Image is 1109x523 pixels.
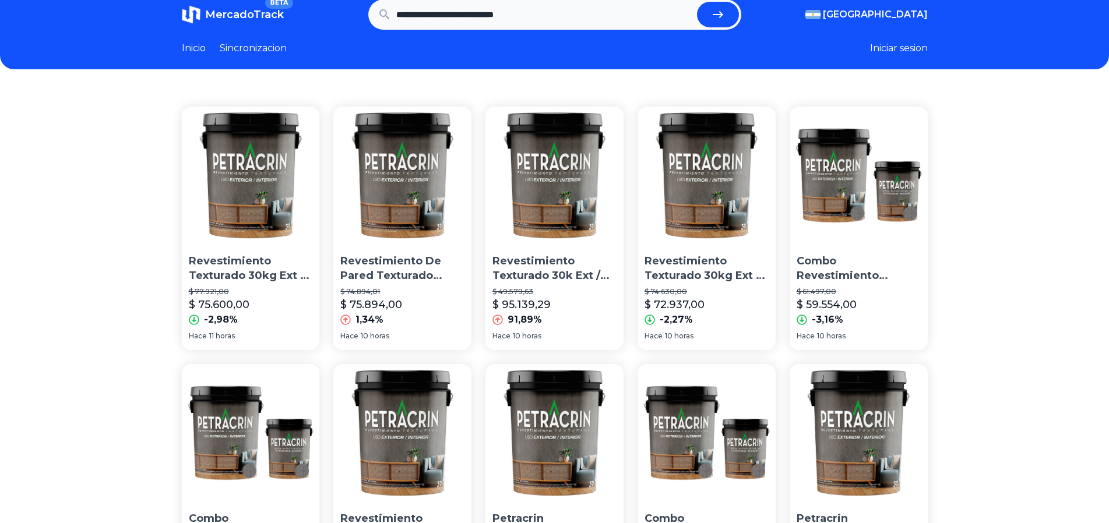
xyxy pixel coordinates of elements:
span: Hace [340,331,358,341]
img: Revestimiento Texturado 30k Ext / Int Grano Medio Petracrin [485,107,624,245]
p: $ 95.139,29 [492,296,551,313]
span: Hace [645,331,663,341]
img: Combo Revestimiento Texturado 30kg + Base 4lts Petracrin [638,364,776,502]
button: [GEOGRAPHIC_DATA] [805,8,928,22]
p: -2,98% [204,313,238,327]
a: Inicio [182,41,206,55]
span: MercadoTrack [205,8,284,21]
p: $ 77.921,00 [189,287,313,296]
p: $ 74.894,01 [340,287,464,296]
p: -2,27% [660,313,693,327]
img: Revestimiento De Pared Texturado Exterior/interior Petracrin [333,107,471,245]
img: Revestimiento Texturado 30kg Ext / Int Grano Medio Petracrin Color Gris Tormenta [333,364,471,502]
span: 10 horas [513,331,541,341]
img: Petracrin Revestimiento Texturado 30 Kilos Grano Medio Color Blanco 1 Unidad [790,364,928,502]
p: $ 59.554,00 [797,296,857,313]
p: Revestimiento Texturado 30k Ext / Int Grano Medio Petracrin [492,254,617,283]
span: Hace [492,331,511,341]
a: Sincronizacion [220,41,287,55]
img: Combo Revestimiento Texturado 30kg + Base 4l Petracrin [790,107,928,245]
p: $ 75.600,00 [189,296,249,313]
p: $ 75.894,00 [340,296,402,313]
p: Revestimiento De Pared Texturado Exterior/interior [PERSON_NAME] [340,254,464,283]
a: Revestimiento De Pared Texturado Exterior/interior PetracrinRevestimiento De Pared Texturado Exte... [333,107,471,350]
img: Revestimiento Texturado 30kg Ext / Int Grano Medio Petracrin [182,107,320,245]
p: $ 49.579,63 [492,287,617,296]
p: $ 61.497,00 [797,287,921,296]
span: [GEOGRAPHIC_DATA] [823,8,928,22]
p: 91,89% [508,313,542,327]
img: Combo Revestimiento Texturado 30kg + Base 4l Petracrin [182,364,320,502]
p: Revestimiento Texturado 30kg Ext / Int Grano Medio Petracrin [189,254,313,283]
a: Revestimiento Texturado 30k Ext / Int Grano Medio PetracrinRevestimiento Texturado 30k Ext / Int ... [485,107,624,350]
a: Revestimiento Texturado 30kg Ext / Int Grano Medio Petracrin Color Gris TormentaRevestimiento Tex... [638,107,776,350]
span: Hace [189,331,207,341]
a: Revestimiento Texturado 30kg Ext / Int Grano Medio PetracrinRevestimiento Texturado 30kg Ext / In... [182,107,320,350]
a: MercadoTrackBETA [182,5,284,24]
p: Revestimiento Texturado 30kg Ext / Int Grano Medio Petracrin Color Gris Tormenta [645,254,769,283]
img: MercadoTrack [182,5,200,24]
p: Combo Revestimiento Texturado 30kg + Base 4l Petracrin [797,254,921,283]
img: Revestimiento Texturado 30kg Ext / Int Grano Medio Petracrin Color Gris Tormenta [638,107,776,245]
img: Argentina [805,10,821,19]
span: 11 horas [209,331,235,341]
span: 10 horas [817,331,846,341]
a: Combo Revestimiento Texturado 30kg + Base 4l Petracrin Combo Revestimiento Texturado 30kg + Base ... [790,107,928,350]
img: Petracrin Revestimiento Texturado 30 Kilos Grano Medio Color Blanco 1 Unidad [485,364,624,502]
p: 1,34% [355,313,383,327]
span: 10 horas [361,331,389,341]
p: -3,16% [812,313,843,327]
span: 10 horas [665,331,693,341]
p: $ 74.630,00 [645,287,769,296]
button: Iniciar sesion [870,41,928,55]
p: $ 72.937,00 [645,296,705,313]
span: Hace [797,331,815,341]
